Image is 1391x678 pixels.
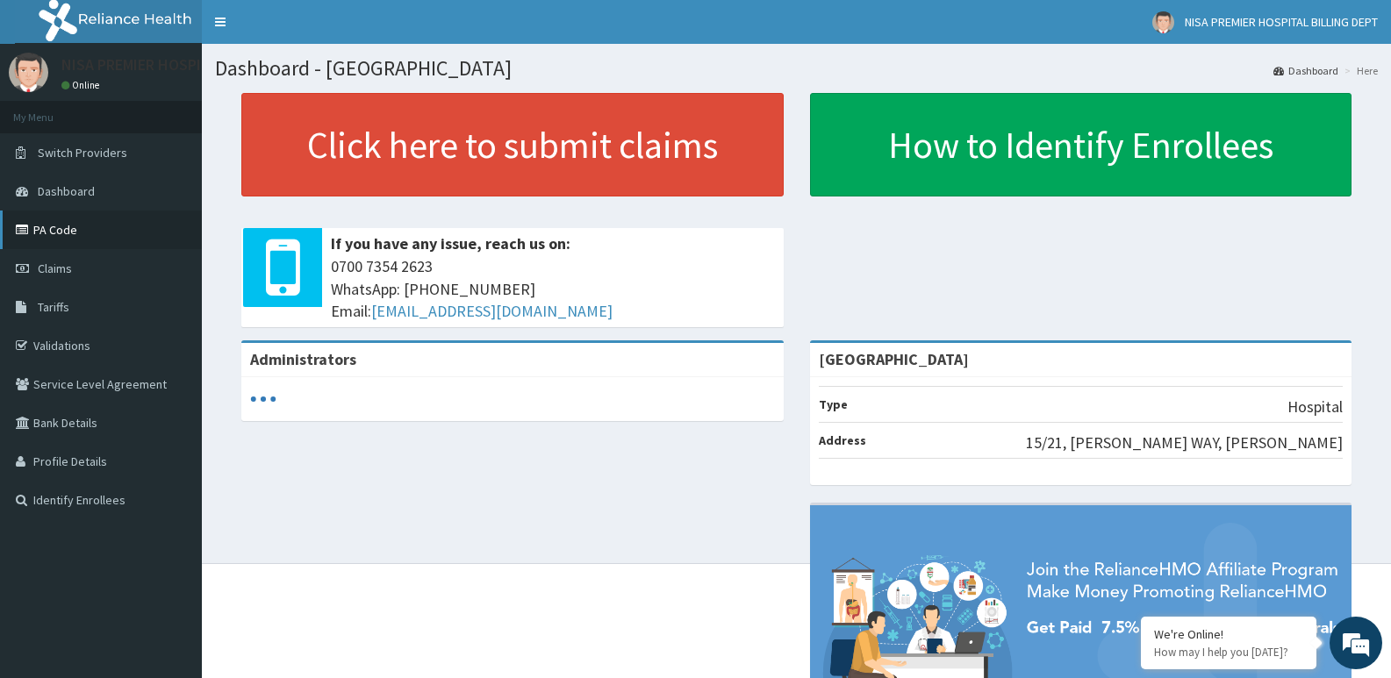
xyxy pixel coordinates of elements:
[250,386,276,412] svg: audio-loading
[1340,63,1378,78] li: Here
[331,255,775,323] span: 0700 7354 2623 WhatsApp: [PHONE_NUMBER] Email:
[9,53,48,92] img: User Image
[331,233,570,253] b: If you have any issue, reach us on:
[819,349,969,369] strong: [GEOGRAPHIC_DATA]
[250,349,356,369] b: Administrators
[1026,432,1343,454] p: 15/21, [PERSON_NAME] WAY, [PERSON_NAME]
[1287,396,1343,418] p: Hospital
[38,299,69,315] span: Tariffs
[1154,645,1303,660] p: How may I help you today?
[215,57,1378,80] h1: Dashboard - [GEOGRAPHIC_DATA]
[371,301,613,321] a: [EMAIL_ADDRESS][DOMAIN_NAME]
[1185,14,1378,30] span: NISA PREMIER HOSPITAL BILLING DEPT
[819,432,866,448] b: Address
[810,93,1352,196] a: How to Identify Enrollees
[241,93,784,196] a: Click here to submit claims
[61,79,104,91] a: Online
[61,57,324,73] p: NISA PREMIER HOSPITAL BILLING DEPT
[38,183,95,199] span: Dashboard
[1154,626,1303,642] div: We're Online!
[1152,11,1174,33] img: User Image
[38,145,127,161] span: Switch Providers
[1273,63,1338,78] a: Dashboard
[819,396,848,412] b: Type
[38,260,72,276] span: Claims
